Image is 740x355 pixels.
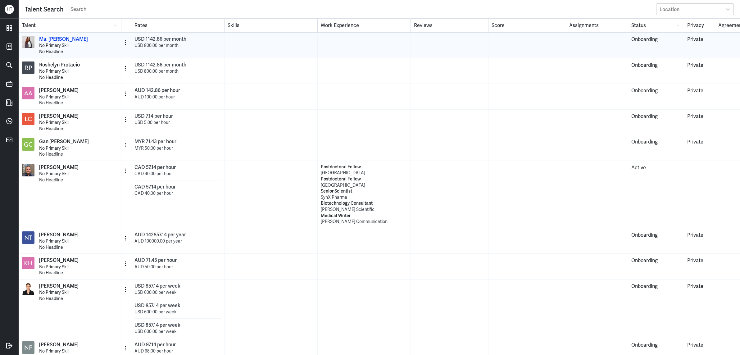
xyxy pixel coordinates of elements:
[134,283,180,289] span: USD 857.14 per week
[134,341,176,348] span: AUD 97.14 per hour
[39,257,79,264] a: [PERSON_NAME]
[321,182,407,189] p: [GEOGRAPHIC_DATA]
[321,213,407,219] p: Medical Writer
[39,75,80,81] p: No Headline
[134,164,176,171] span: CAD 57.14 per hour
[631,138,681,146] p: Onboarding
[39,126,79,132] p: No Headline
[134,302,180,309] span: USD 857.14 per week
[134,36,186,42] span: USD 1142.86 per month
[224,19,317,32] div: Skills
[317,19,411,32] div: Work Experience
[134,87,180,93] span: AUD 142.86 per hour
[321,200,407,207] p: Biotechnology Consultant
[131,19,224,32] div: Rates
[39,348,79,354] p: No Primary Skill
[411,19,488,32] div: Reviews
[39,270,79,276] p: No Headline
[631,87,681,94] p: Onboarding
[39,238,79,244] p: No Primary Skill
[631,113,681,120] p: Onboarding
[39,164,79,171] a: [PERSON_NAME]
[321,170,407,176] p: [GEOGRAPHIC_DATA]
[488,19,566,32] div: Score
[39,296,79,302] p: No Headline
[70,5,653,14] input: Search
[684,33,715,58] div: Private
[134,43,179,48] span: USD 800.00 per month
[134,94,175,100] span: AUD 100.00 per hour
[134,264,173,270] span: AUD 50.00 per hour
[134,289,176,295] span: USD 600.00 per week
[684,228,715,254] div: Private
[134,138,176,145] span: MYR 71.43 per hour
[39,94,79,100] p: No Primary Skill
[321,176,407,182] p: Postdoctoral Fellow
[321,164,407,170] p: Postdoctoral Fellow
[39,120,79,126] p: No Primary Skill
[19,19,121,32] div: Talent
[134,61,186,68] span: USD 1142.86 per month
[39,289,79,296] p: No Primary Skill
[134,238,182,244] span: AUD 100000.00 per year
[321,194,407,201] p: SynX Pharma
[321,207,407,213] p: [PERSON_NAME] Scientific
[684,84,715,110] div: Private
[39,138,89,145] a: Gan [PERSON_NAME]
[684,280,715,338] div: Private
[631,283,681,290] p: Onboarding
[134,231,186,238] span: AUD 142857.14 per year
[321,188,407,194] p: Senior Scientist
[134,68,179,74] span: USD 800.00 per month
[39,283,79,289] a: [PERSON_NAME]
[134,348,173,354] span: AUD 68.00 per hour
[39,171,79,177] p: No Primary Skill
[134,329,176,334] span: USD 600.00 per week
[631,341,681,349] p: Onboarding
[39,264,79,270] p: No Primary Skill
[631,231,681,239] p: Onboarding
[628,19,684,32] div: Status
[39,177,79,183] p: No Headline
[39,100,79,106] p: No Headline
[566,19,628,32] div: Assignments
[39,145,89,152] p: No Primary Skill
[684,110,715,135] div: Private
[134,184,176,190] span: CAD 57.14 per hour
[39,231,79,238] a: [PERSON_NAME]
[631,164,681,171] p: Active
[134,171,173,176] span: CAD 40.00 per hour
[5,5,14,14] div: H T
[39,341,79,348] a: [PERSON_NAME]
[134,257,177,263] span: AUD 71.43 per hour
[134,120,170,125] span: USD 5.00 per hour
[660,6,679,12] div: Location
[39,49,88,55] p: No Headline
[39,87,79,94] a: [PERSON_NAME]
[134,145,173,151] span: MYR 50.00 per hour
[39,36,88,43] a: Ma. [PERSON_NAME]
[684,254,715,280] div: Private
[134,309,176,315] span: USD 600.00 per week
[39,151,89,157] p: No Headline
[39,61,80,68] a: Roshelyn Protacio
[134,322,180,328] span: USD 857.14 per week
[39,113,79,120] a: [PERSON_NAME]
[25,5,64,14] div: Talent Search
[39,244,79,251] p: No Headline
[134,113,173,119] span: USD 7.14 per hour
[684,135,715,161] div: Private
[134,190,173,196] span: CAD 40.00 per hour
[631,257,681,264] p: Onboarding
[684,19,715,32] div: Privacy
